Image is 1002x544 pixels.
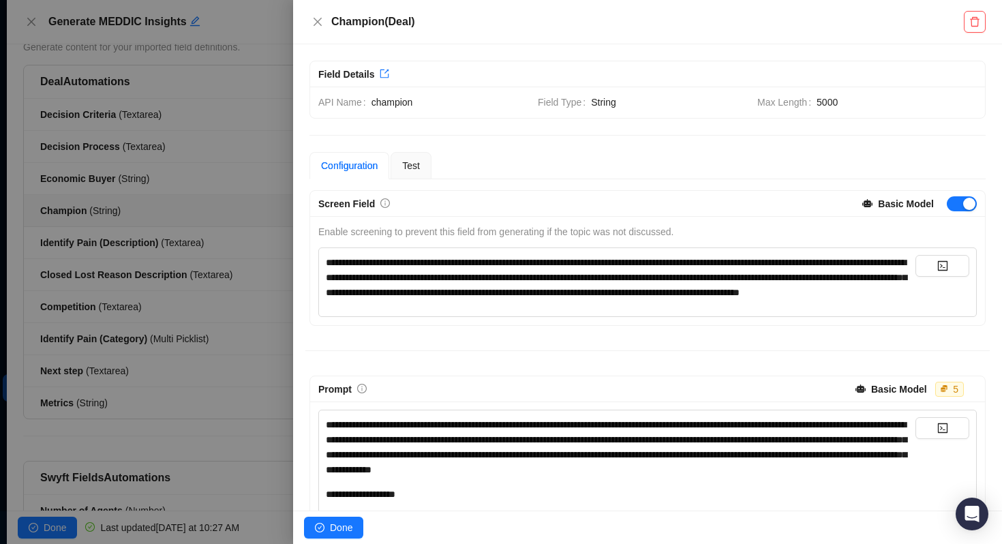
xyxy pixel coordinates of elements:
div: Field Details [318,67,374,82]
a: info-circle [357,384,367,395]
span: code [937,423,948,434]
button: Done [304,517,363,539]
span: export [380,69,389,78]
strong: Basic Model [878,198,934,209]
span: Field Type [538,95,591,110]
span: String [591,95,746,110]
h5: Champion ( Deal ) [331,14,964,30]
span: Prompt [318,384,352,395]
div: Configuration [321,158,378,173]
button: Close [309,14,326,30]
span: 5000 [817,95,977,110]
span: delete [969,16,980,27]
div: Open Intercom Messenger [956,498,988,530]
span: Enable screening to prevent this field from generating if the topic was not discussed. [318,226,673,237]
span: Max Length [757,95,817,110]
span: close [312,16,323,27]
span: Screen Field [318,198,375,209]
span: Test [402,160,420,171]
span: info-circle [380,198,390,208]
strong: Basic Model [871,384,927,395]
div: 5 [950,382,961,396]
a: info-circle [380,198,390,209]
span: check-circle [315,523,324,532]
span: API Name [318,95,371,110]
span: info-circle [357,384,367,393]
span: Done [330,520,352,535]
span: code [937,260,948,271]
span: champion [371,95,527,110]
